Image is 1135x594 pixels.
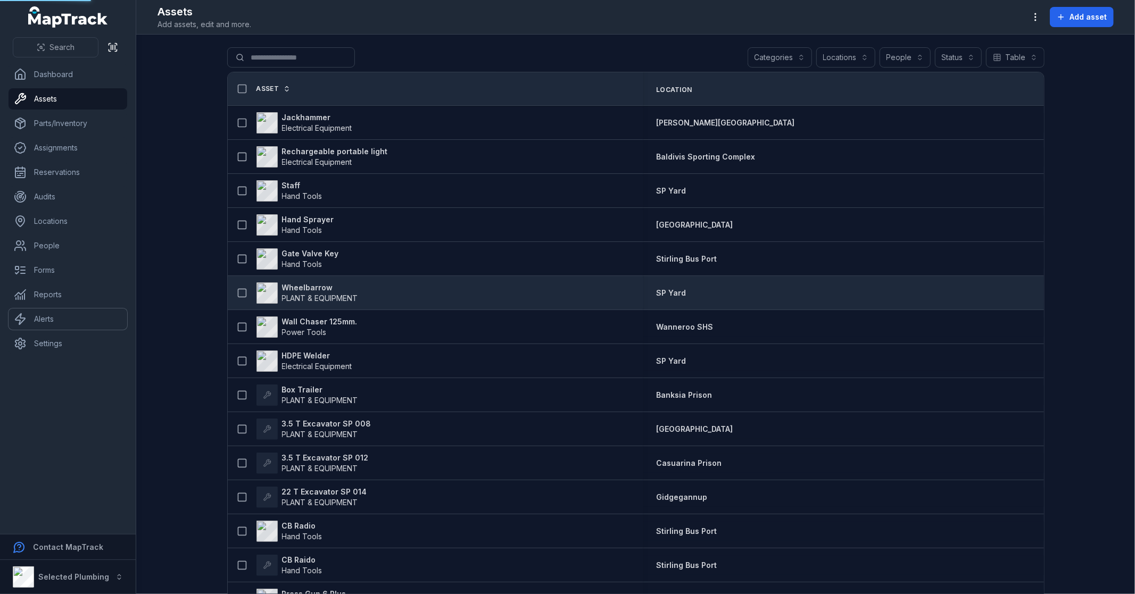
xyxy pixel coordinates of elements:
strong: Jackhammer [282,112,352,123]
strong: CB Radio [282,521,322,531]
a: Alerts [9,308,127,330]
a: Dashboard [9,64,127,85]
a: SP Yard [656,288,686,298]
button: Categories [748,47,812,68]
a: Assets [9,88,127,110]
button: Table [986,47,1045,68]
a: SP Yard [656,356,686,366]
button: Search [13,37,98,57]
a: StaffHand Tools [256,180,322,202]
span: Add asset [1070,12,1107,22]
span: Hand Tools [282,532,322,541]
span: Electrical Equipment [282,157,352,166]
span: [GEOGRAPHIC_DATA] [656,220,733,229]
a: Stirling Bus Port [656,254,717,264]
span: Hand Tools [282,191,322,200]
a: Settings [9,333,127,354]
a: [GEOGRAPHIC_DATA] [656,220,733,230]
a: Baldivis Sporting Complex [656,152,755,162]
span: Electrical Equipment [282,362,352,371]
a: Gate Valve KeyHand Tools [256,248,339,270]
span: Gidgegannup [656,492,707,501]
strong: Wheelbarrow [282,282,358,293]
a: Wanneroo SHS [656,322,713,332]
a: Audits [9,186,127,207]
span: Hand Tools [282,260,322,269]
a: Rechargeable portable lightElectrical Equipment [256,146,388,168]
span: SP Yard [656,186,686,195]
span: Asset [256,85,279,93]
a: [PERSON_NAME][GEOGRAPHIC_DATA] [656,118,794,128]
a: Gidgegannup [656,492,707,503]
a: Assignments [9,137,127,158]
a: Banksia Prison [656,390,712,400]
strong: Gate Valve Key [282,248,339,259]
span: PLANT & EQUIPMENT [282,464,358,473]
span: PLANT & EQUIPMENT [282,430,358,439]
span: Banksia Prison [656,390,712,399]
strong: Wall Chaser 125mm. [282,316,358,327]
a: Wall Chaser 125mm.Power Tools [256,316,358,338]
span: Stirling Bus Port [656,560,717,570]
a: CB RaidoHand Tools [256,555,322,576]
span: PLANT & EQUIPMENT [282,498,358,507]
a: Stirling Bus Port [656,560,717,571]
strong: Selected Plumbing [38,572,109,581]
a: Reports [9,284,127,305]
button: Add asset [1050,7,1114,27]
a: Parts/Inventory [9,113,127,134]
span: Casuarina Prison [656,458,722,467]
strong: HDPE Welder [282,350,352,361]
span: Stirling Bus Port [656,526,717,536]
a: 3.5 T Excavator SP 008PLANT & EQUIPMENT [256,419,371,440]
a: Reservations [9,162,127,183]
span: Power Tools [282,328,327,337]
a: Casuarina Prison [656,458,722,468]
span: Add assets, edit and more. [158,19,251,30]
span: Electrical Equipment [282,123,352,132]
span: SP Yard [656,288,686,297]
a: JackhammerElectrical Equipment [256,112,352,133]
span: SP Yard [656,356,686,365]
strong: Contact MapTrack [33,542,103,551]
a: Box TrailerPLANT & EQUIPMENT [256,384,358,406]
h2: Assets [158,4,251,19]
a: Forms [9,260,127,281]
a: HDPE WelderElectrical Equipment [256,350,352,372]
span: Hand Tools [282,566,322,575]
strong: Hand Sprayer [282,214,334,225]
button: Status [935,47,982,68]
a: Asset [256,85,291,93]
strong: 3.5 T Excavator SP 012 [282,453,369,463]
span: PLANT & EQUIPMENT [282,294,358,303]
strong: CB Raido [282,555,322,565]
span: Hand Tools [282,225,322,235]
span: Wanneroo SHS [656,322,713,331]
span: Search [49,42,74,53]
span: [GEOGRAPHIC_DATA] [656,424,733,433]
a: 22 T Excavator SP 014PLANT & EQUIPMENT [256,487,367,508]
span: [PERSON_NAME][GEOGRAPHIC_DATA] [656,118,794,127]
a: Stirling Bus Port [656,526,717,537]
span: Location [656,86,692,94]
button: People [880,47,931,68]
a: SP Yard [656,186,686,196]
strong: Staff [282,180,322,191]
a: 3.5 T Excavator SP 012PLANT & EQUIPMENT [256,453,369,474]
strong: Box Trailer [282,384,358,395]
a: [GEOGRAPHIC_DATA] [656,424,733,434]
span: PLANT & EQUIPMENT [282,396,358,405]
a: Locations [9,211,127,232]
strong: 3.5 T Excavator SP 008 [282,419,371,429]
button: Locations [816,47,875,68]
a: People [9,235,127,256]
a: Hand SprayerHand Tools [256,214,334,236]
strong: Rechargeable portable light [282,146,388,157]
span: Baldivis Sporting Complex [656,152,755,161]
a: CB RadioHand Tools [256,521,322,542]
a: MapTrack [28,6,108,28]
strong: 22 T Excavator SP 014 [282,487,367,497]
a: WheelbarrowPLANT & EQUIPMENT [256,282,358,304]
span: Stirling Bus Port [656,254,717,263]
